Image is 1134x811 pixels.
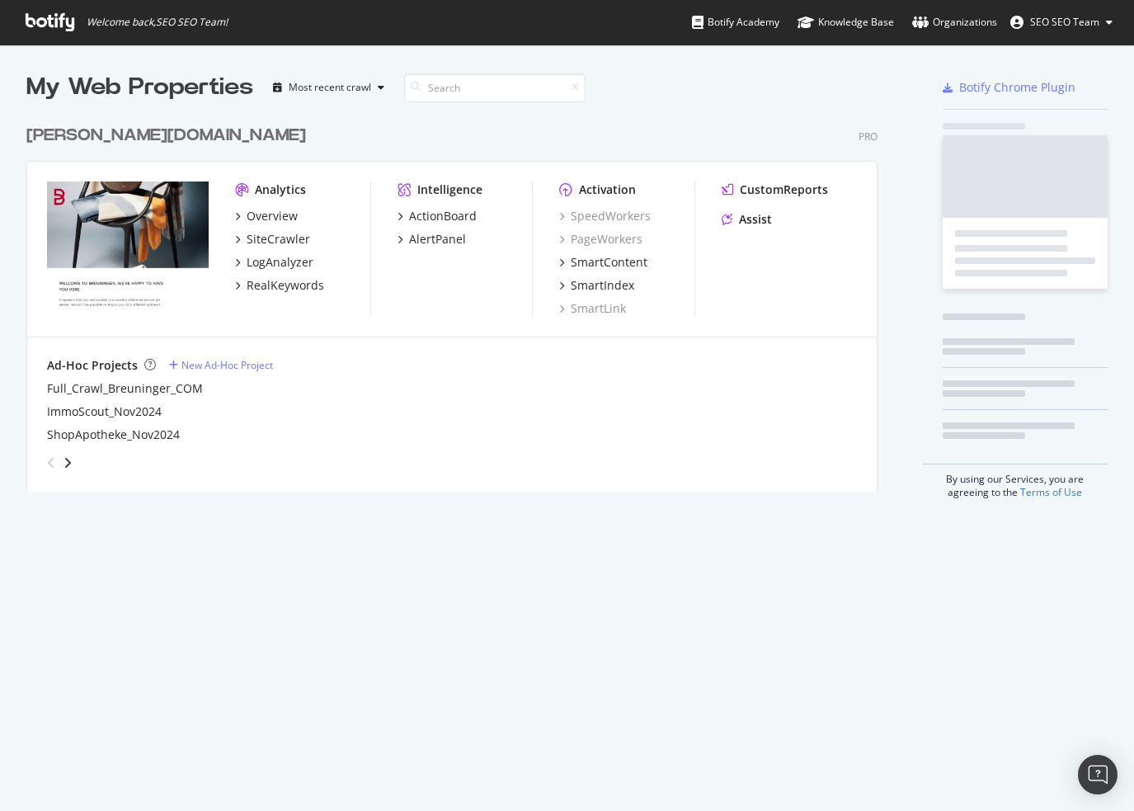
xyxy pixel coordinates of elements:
[235,254,313,271] a: LogAnalyzer
[47,403,162,420] a: ImmoScout_Nov2024
[62,455,73,471] div: angle-right
[247,254,313,271] div: LogAnalyzer
[559,208,651,224] a: SpeedWorkers
[247,231,310,248] div: SiteCrawler
[798,14,894,31] div: Knowledge Base
[247,277,324,294] div: RealKeywords
[87,16,228,29] span: Welcome back, SEO SEO Team !
[922,464,1108,499] div: By using our Services, you are agreeing to the
[559,254,647,271] a: SmartContent
[235,277,324,294] a: RealKeywords
[181,358,273,372] div: New Ad-Hoc Project
[26,104,891,492] div: grid
[255,182,306,198] div: Analytics
[559,231,642,248] a: PageWorkers
[579,182,636,198] div: Activation
[235,231,310,248] a: SiteCrawler
[571,254,647,271] div: SmartContent
[247,208,298,224] div: Overview
[943,79,1075,96] a: Botify Chrome Plugin
[740,182,828,198] div: CustomReports
[571,277,634,294] div: SmartIndex
[722,182,828,198] a: CustomReports
[1030,15,1099,29] span: SEO SEO Team
[912,14,997,31] div: Organizations
[47,182,209,311] img: breuninger.com
[47,427,180,443] a: ShopApotheke_Nov2024
[266,74,391,101] button: Most recent crawl
[398,231,466,248] a: AlertPanel
[997,9,1126,35] button: SEO SEO Team
[47,357,138,374] div: Ad-Hoc Projects
[398,208,477,224] a: ActionBoard
[289,83,371,92] div: Most recent crawl
[40,450,62,476] div: angle-left
[1078,755,1118,794] div: Open Intercom Messenger
[169,358,273,372] a: New Ad-Hoc Project
[26,71,253,104] div: My Web Properties
[404,73,586,102] input: Search
[417,182,482,198] div: Intelligence
[559,277,634,294] a: SmartIndex
[559,300,626,317] a: SmartLink
[26,124,313,148] a: [PERSON_NAME][DOMAIN_NAME]
[959,79,1075,96] div: Botify Chrome Plugin
[409,231,466,248] div: AlertPanel
[47,380,203,397] a: Full_Crawl_Breuninger_COM
[26,124,306,148] div: [PERSON_NAME][DOMAIN_NAME]
[692,14,779,31] div: Botify Academy
[1020,485,1082,499] a: Terms of Use
[722,211,772,228] a: Assist
[409,208,477,224] div: ActionBoard
[739,211,772,228] div: Assist
[859,130,878,144] div: Pro
[235,208,298,224] a: Overview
